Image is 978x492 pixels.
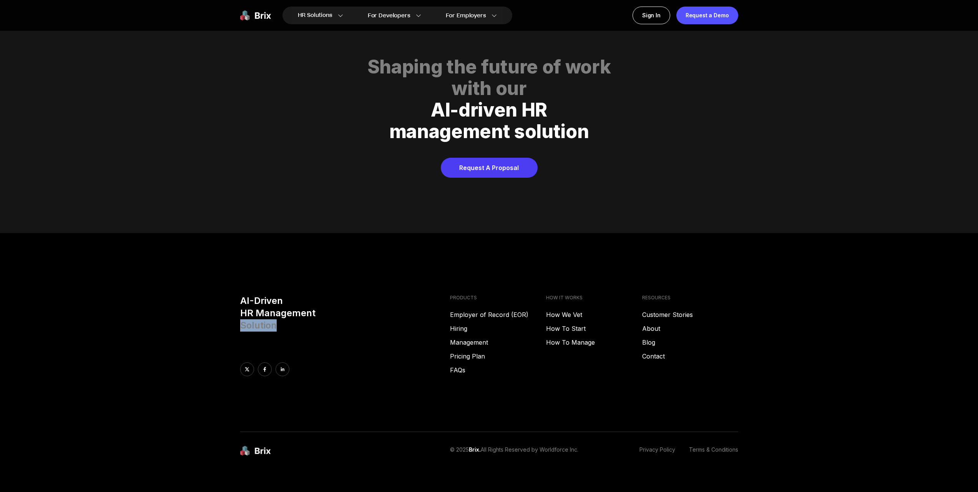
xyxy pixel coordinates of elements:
a: Sign In [633,7,670,24]
span: Brix. [469,446,481,453]
a: Management [450,338,546,347]
img: brix [240,446,271,456]
h3: AI-Driven HR Management [240,295,444,332]
a: Request a Demo [676,7,738,24]
span: For Employers [446,12,486,20]
div: management solution [249,121,729,142]
a: Employer of Record (EOR) [450,310,546,319]
a: Customer Stories [642,310,738,319]
a: How We Vet [546,310,642,319]
a: Pricing Plan [450,352,546,361]
a: Contact [642,352,738,361]
div: Shaping the future of work [249,56,729,78]
div: AI-driven HR [249,99,729,121]
a: How To Start [546,324,642,333]
h4: RESOURCES [642,295,738,301]
h4: HOW IT WORKS [546,295,642,301]
a: About [642,324,738,333]
span: For Developers [368,12,410,20]
p: © 2025 All Rights Reserved by Worldforce Inc. [450,446,578,456]
a: Hiring [450,324,546,333]
span: HR Solutions [298,9,332,22]
a: How To Manage [546,338,642,347]
a: Privacy Policy [639,446,675,456]
h4: PRODUCTS [450,295,546,301]
a: Blog [642,338,738,347]
a: Request A Proposal [441,158,538,178]
a: FAQs [450,365,546,375]
a: Terms & Conditions [689,446,738,456]
span: Solution [240,320,277,331]
div: with our [249,78,729,99]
